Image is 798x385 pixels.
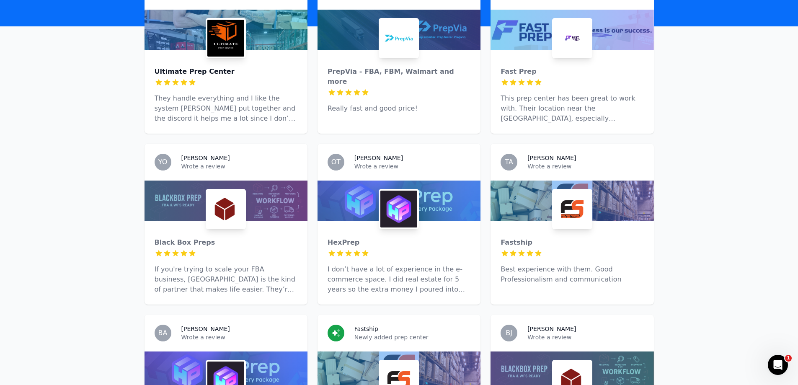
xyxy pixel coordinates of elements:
p: Newly added prep center [354,333,470,341]
p: I don’t have a lot of experience in the e-commerce space. I did real estate for 5 years so the ex... [328,264,470,295]
h3: [PERSON_NAME] [527,154,576,162]
a: OT[PERSON_NAME]Wrote a reviewHexPrepHexPrepI don’t have a lot of experience in the e-commerce spa... [318,144,480,305]
img: Ultimate Prep Center [207,20,244,57]
p: Wrote a review [181,162,297,171]
p: Really fast and good price! [328,103,470,114]
span: 1 [785,355,792,362]
p: Wrote a review [354,162,470,171]
img: Fastship [554,191,591,227]
a: TA[PERSON_NAME]Wrote a reviewFastshipFastshipBest experience with them. Good Professionalism and ... [491,144,653,305]
p: Wrote a review [527,333,643,341]
span: OT [331,159,341,165]
div: Black Box Preps [155,238,297,248]
img: HexPrep [380,191,417,227]
p: Wrote a review [181,333,297,341]
iframe: Intercom live chat [768,355,788,375]
div: Ultimate Prep Center [155,67,297,77]
img: PrepVia - FBA, FBM, Walmart and more [380,20,417,57]
div: HexPrep [328,238,470,248]
img: Black Box Preps [207,191,244,227]
span: BA [158,330,168,336]
p: Wrote a review [527,162,643,171]
img: Fast Prep [554,20,591,57]
h3: Fastship [354,325,378,333]
span: TA [505,159,513,165]
h3: [PERSON_NAME] [181,154,230,162]
div: PrepVia - FBA, FBM, Walmart and more [328,67,470,87]
div: Fastship [501,238,643,248]
span: BJ [506,330,512,336]
p: Best experience with them. Good Professionalism and communication [501,264,643,284]
p: If you're trying to scale your FBA business, [GEOGRAPHIC_DATA] is the kind of partner that makes ... [155,264,297,295]
span: YO [158,159,168,165]
p: This prep center has been great to work with. Their location near the [GEOGRAPHIC_DATA], especial... [501,93,643,124]
a: YO[PERSON_NAME]Wrote a reviewBlack Box PrepsBlack Box PrepsIf you're trying to scale your FBA bus... [145,144,307,305]
h3: [PERSON_NAME] [181,325,230,333]
h3: [PERSON_NAME] [354,154,403,162]
h3: [PERSON_NAME] [527,325,576,333]
p: They handle everything and I like the system [PERSON_NAME] put together and the discord it helps ... [155,93,297,124]
div: Fast Prep [501,67,643,77]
